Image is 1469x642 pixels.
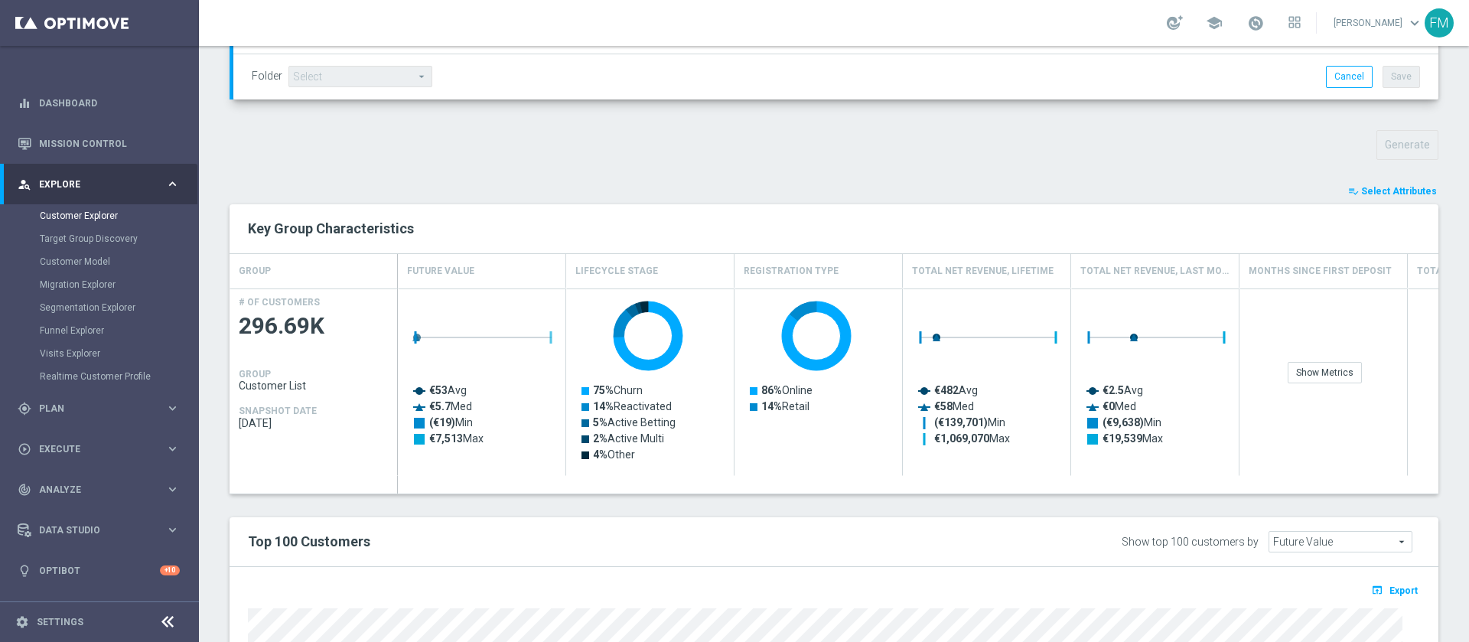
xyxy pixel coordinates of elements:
[39,485,165,494] span: Analyze
[40,227,197,250] div: Target Group Discovery
[18,96,31,110] i: equalizer
[239,311,389,341] span: 296.69K
[40,347,159,360] a: Visits Explorer
[17,138,181,150] button: Mission Control
[40,210,159,222] a: Customer Explorer
[1103,416,1161,429] text: Min
[17,565,181,577] button: lightbulb Optibot +10
[165,177,180,191] i: keyboard_arrow_right
[934,432,989,445] tspan: €1,069,070
[18,523,165,537] div: Data Studio
[575,258,658,285] h4: Lifecycle Stage
[40,324,159,337] a: Funnel Explorer
[40,204,197,227] div: Customer Explorer
[912,258,1054,285] h4: Total Net Revenue, Lifetime
[239,406,317,416] h4: SNAPSHOT DATE
[18,402,165,416] div: Plan
[1332,11,1425,34] a: [PERSON_NAME]keyboard_arrow_down
[934,400,974,412] text: Med
[593,432,607,445] tspan: 2%
[18,83,180,123] div: Dashboard
[1103,384,1124,396] tspan: €2.5
[165,401,180,416] i: keyboard_arrow_right
[934,384,978,396] text: Avg
[40,370,159,383] a: Realtime Customer Profile
[40,279,159,291] a: Migration Explorer
[18,442,31,456] i: play_circle_outline
[1361,186,1437,197] span: Select Attributes
[39,83,180,123] a: Dashboard
[18,550,180,591] div: Optibot
[744,258,839,285] h4: Registration Type
[1103,416,1144,429] tspan: (€9,638)
[18,123,180,164] div: Mission Control
[1080,258,1230,285] h4: Total Net Revenue, Last Month
[934,384,959,396] tspan: €482
[1348,186,1359,197] i: playlist_add_check
[429,432,484,445] text: Max
[934,416,1005,429] text: Min
[165,482,180,497] i: keyboard_arrow_right
[1103,432,1142,445] tspan: €19,539
[1347,183,1438,200] button: playlist_add_check Select Attributes
[239,369,271,380] h4: GROUP
[40,296,197,319] div: Segmentation Explorer
[1326,66,1373,87] button: Cancel
[761,400,782,412] tspan: 14%
[1122,536,1259,549] div: Show top 100 customers by
[593,384,614,396] tspan: 75%
[160,565,180,575] div: +10
[40,250,197,273] div: Customer Model
[761,384,813,396] text: Online
[17,524,181,536] button: Data Studio keyboard_arrow_right
[39,445,165,454] span: Execute
[761,384,782,396] tspan: 86%
[429,416,455,429] tspan: (€19)
[248,220,1420,238] h2: Key Group Characteristics
[17,484,181,496] button: track_changes Analyze keyboard_arrow_right
[17,178,181,191] button: person_search Explore keyboard_arrow_right
[40,273,197,296] div: Migration Explorer
[18,402,31,416] i: gps_fixed
[429,432,463,445] tspan: €7,513
[1371,584,1387,596] i: open_in_browser
[40,319,197,342] div: Funnel Explorer
[18,178,165,191] div: Explore
[18,178,31,191] i: person_search
[39,550,160,591] a: Optibot
[17,443,181,455] button: play_circle_outline Execute keyboard_arrow_right
[593,432,664,445] text: Active Multi
[17,402,181,415] button: gps_fixed Plan keyboard_arrow_right
[934,400,953,412] tspan: €58
[18,564,31,578] i: lightbulb
[18,483,165,497] div: Analyze
[165,442,180,456] i: keyboard_arrow_right
[248,533,922,551] h2: Top 100 Customers
[230,288,398,476] div: Press SPACE to select this row.
[593,448,607,461] tspan: 4%
[37,618,83,627] a: Settings
[593,448,635,461] text: Other
[39,404,165,413] span: Plan
[593,416,676,429] text: Active Betting
[40,301,159,314] a: Segmentation Explorer
[18,442,165,456] div: Execute
[429,416,473,429] text: Min
[1406,15,1423,31] span: keyboard_arrow_down
[1249,258,1392,285] h4: Months Since First Deposit
[40,365,197,388] div: Realtime Customer Profile
[934,432,1010,445] text: Max
[165,523,180,537] i: keyboard_arrow_right
[40,233,159,245] a: Target Group Discovery
[407,258,474,285] h4: Future Value
[429,384,467,396] text: Avg
[1103,400,1115,412] tspan: €0
[934,416,988,429] tspan: (€139,701)
[252,70,282,83] label: Folder
[40,256,159,268] a: Customer Model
